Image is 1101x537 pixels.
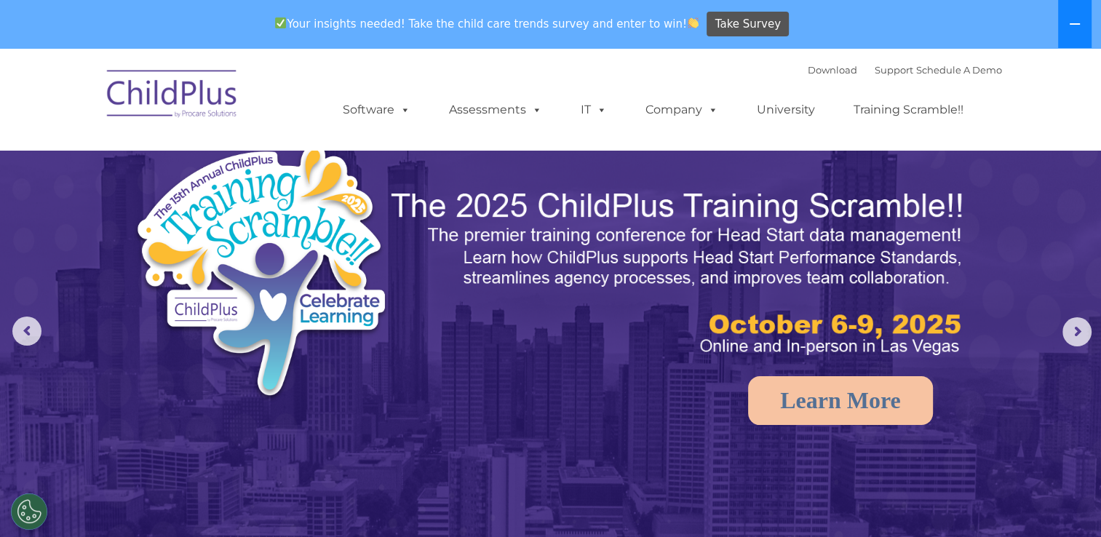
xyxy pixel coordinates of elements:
[875,64,913,76] a: Support
[839,95,978,124] a: Training Scramble!!
[100,60,245,132] img: ChildPlus by Procare Solutions
[434,95,557,124] a: Assessments
[688,17,699,28] img: 👏
[707,12,789,37] a: Take Survey
[11,493,47,530] button: Cookies Settings
[808,64,857,76] a: Download
[275,17,286,28] img: ✅
[715,12,781,37] span: Take Survey
[202,96,247,107] span: Last name
[631,95,733,124] a: Company
[742,95,830,124] a: University
[748,376,933,425] a: Learn More
[916,64,1002,76] a: Schedule A Demo
[269,9,705,38] span: Your insights needed! Take the child care trends survey and enter to win!
[202,156,264,167] span: Phone number
[566,95,621,124] a: IT
[808,64,1002,76] font: |
[328,95,425,124] a: Software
